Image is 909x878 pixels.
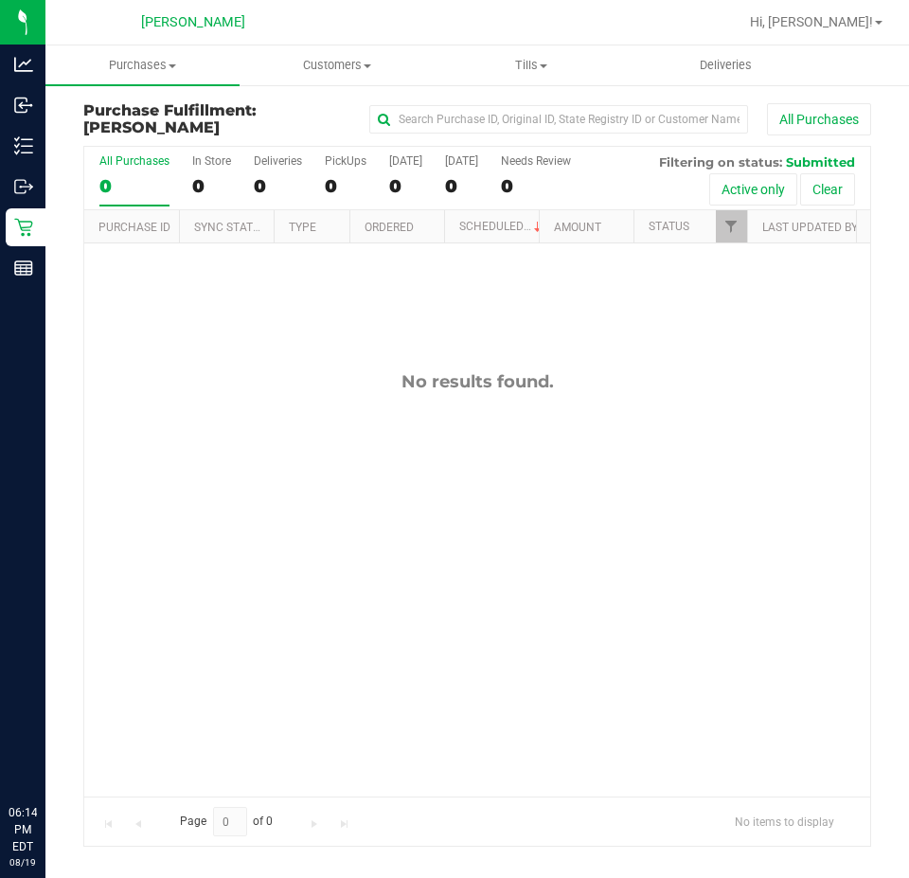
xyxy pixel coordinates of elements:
a: Amount [554,221,601,234]
inline-svg: Analytics [14,55,33,74]
div: Needs Review [501,154,571,168]
div: [DATE] [389,154,422,168]
span: Purchases [45,57,240,74]
a: Scheduled [459,220,545,233]
span: Hi, [PERSON_NAME]! [750,14,873,29]
span: No items to display [720,807,849,835]
inline-svg: Retail [14,218,33,237]
div: PickUps [325,154,366,168]
inline-svg: Outbound [14,177,33,196]
a: Purchases [45,45,240,85]
inline-svg: Inventory [14,136,33,155]
button: Active only [709,173,797,206]
span: [PERSON_NAME] [83,118,220,136]
div: 0 [501,175,571,197]
a: Deliveries [629,45,823,85]
a: Customers [240,45,434,85]
a: Purchase ID [98,221,170,234]
button: All Purchases [767,103,871,135]
div: [DATE] [445,154,478,168]
div: In Store [192,154,231,168]
a: Last Updated By [762,221,858,234]
span: Deliveries [674,57,777,74]
iframe: Resource center [19,726,76,783]
inline-svg: Inbound [14,96,33,115]
div: No results found. [84,371,870,392]
div: All Purchases [99,154,169,168]
a: Sync Status [194,221,267,234]
div: 0 [389,175,422,197]
p: 08/19 [9,855,37,869]
p: 06:14 PM EDT [9,804,37,855]
a: Ordered [365,221,414,234]
div: 0 [192,175,231,197]
h3: Purchase Fulfillment: [83,102,346,135]
div: 0 [99,175,169,197]
a: Tills [434,45,628,85]
inline-svg: Reports [14,259,33,278]
span: Tills [435,57,627,74]
a: Status [649,220,689,233]
input: Search Purchase ID, Original ID, State Registry ID or Customer Name... [369,105,748,134]
div: Deliveries [254,154,302,168]
div: 0 [254,175,302,197]
span: Customers [241,57,433,74]
span: Page of 0 [164,807,289,836]
div: 0 [445,175,478,197]
a: Filter [716,210,747,242]
a: Type [289,221,316,234]
button: Clear [800,173,855,206]
div: 0 [325,175,366,197]
span: Filtering on status: [659,154,782,170]
span: Submitted [786,154,855,170]
span: [PERSON_NAME] [141,14,245,30]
